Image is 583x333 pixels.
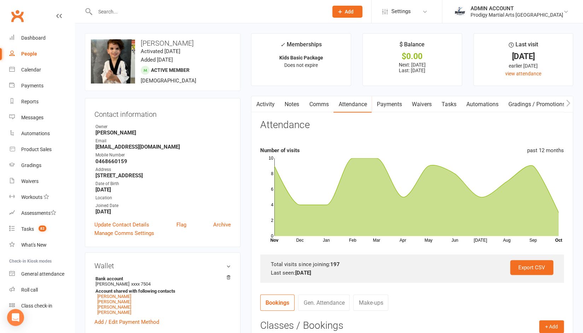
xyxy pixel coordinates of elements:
[9,237,75,253] a: What's New
[95,195,231,201] div: Location
[9,157,75,173] a: Gradings
[21,178,39,184] div: Waivers
[9,30,75,46] a: Dashboard
[95,180,231,187] div: Date of Birth
[372,96,407,113] a: Payments
[251,96,280,113] a: Activity
[95,144,231,150] strong: [EMAIL_ADDRESS][DOMAIN_NAME]
[9,94,75,110] a: Reports
[510,260,553,275] a: Export CSV
[131,281,151,287] span: xxxx 7504
[95,166,231,173] div: Address
[480,62,566,70] div: earlier [DATE]
[9,282,75,298] a: Roll call
[94,108,231,118] h3: Contact information
[480,53,566,60] div: [DATE]
[280,41,285,48] i: ✓
[304,96,333,113] a: Comms
[141,57,173,63] time: Added [DATE]
[9,189,75,205] a: Workouts
[9,78,75,94] a: Payments
[353,294,388,311] a: Make-ups
[369,62,455,73] p: Next: [DATE] Last: [DATE]
[407,96,436,113] a: Waivers
[141,77,196,84] span: [DEMOGRAPHIC_DATA]
[94,275,231,316] li: [PERSON_NAME]
[260,120,309,131] h3: Attendance
[91,39,135,84] img: image1692176640.png
[505,71,541,76] a: view attendance
[97,310,131,315] a: [PERSON_NAME]
[94,262,231,270] h3: Wallet
[141,48,180,54] time: Activated [DATE]
[271,260,553,269] div: Total visits since joining:
[471,5,563,12] div: ADMIN ACCOUNT
[39,225,46,231] span: 82
[21,99,39,104] div: Reports
[260,147,300,154] strong: Number of visits
[95,172,231,179] strong: [STREET_ADDRESS]
[280,96,304,113] a: Notes
[21,242,47,248] div: What's New
[97,294,131,299] a: [PERSON_NAME]
[503,96,570,113] a: Gradings / Promotions
[9,205,75,221] a: Assessments
[94,229,154,237] a: Manage Comms Settings
[94,220,149,229] a: Update Contact Details
[9,298,75,314] a: Class kiosk mode
[539,320,564,333] button: + Add
[21,67,41,73] div: Calendar
[9,62,75,78] a: Calendar
[21,115,43,120] div: Messages
[260,294,295,311] a: Bookings
[213,220,231,229] a: Archive
[345,9,354,15] span: Add
[21,35,46,41] div: Dashboard
[93,7,323,17] input: Search...
[95,288,227,294] strong: Account shared with following contacts
[9,173,75,189] a: Waivers
[151,67,190,73] span: Active member
[7,309,24,326] div: Open Intercom Messenger
[260,320,564,331] h3: Classes / Bookings
[9,110,75,126] a: Messages
[333,96,372,113] a: Attendance
[95,130,231,136] strong: [PERSON_NAME]
[461,96,503,113] a: Automations
[271,269,553,277] div: Last seen:
[21,83,43,88] div: Payments
[471,12,563,18] div: Prodigy Martial Arts [GEOGRAPHIC_DATA]
[298,294,350,311] a: Gen. Attendance
[284,62,318,68] span: Does not expire
[330,261,339,268] strong: 197
[21,162,41,168] div: Gradings
[9,126,75,142] a: Automations
[21,131,50,136] div: Automations
[95,208,231,215] strong: [DATE]
[21,303,52,309] div: Class check-in
[97,304,131,310] a: [PERSON_NAME]
[21,226,34,232] div: Tasks
[9,266,75,282] a: General attendance kiosk mode
[94,318,159,326] a: Add / Edit Payment Method
[176,220,186,229] a: Flag
[95,276,227,281] strong: Bank account
[332,6,362,18] button: Add
[8,7,26,25] a: Clubworx
[9,46,75,62] a: People
[280,40,322,53] div: Memberships
[279,55,323,61] strong: Kids Basic Package
[95,124,231,130] div: Owner
[9,221,75,237] a: Tasks 82
[508,40,538,53] div: Last visit
[91,39,234,47] h3: [PERSON_NAME]
[400,40,425,53] div: $ Balance
[95,202,231,209] div: Joined Date
[21,210,56,216] div: Assessments
[95,158,231,165] strong: 0468660159
[21,147,52,152] div: Product Sales
[391,4,411,19] span: Settings
[95,152,231,159] div: Mobile Number
[21,287,38,293] div: Roll call
[9,142,75,157] a: Product Sales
